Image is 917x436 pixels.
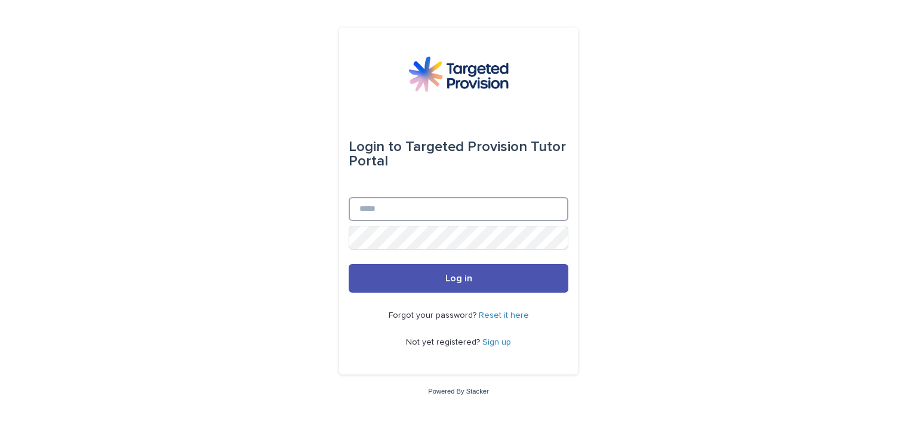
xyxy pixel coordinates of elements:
[389,311,479,320] span: Forgot your password?
[482,338,511,346] a: Sign up
[428,388,488,395] a: Powered By Stacker
[445,274,472,283] span: Log in
[349,130,568,178] div: Targeted Provision Tutor Portal
[479,311,529,320] a: Reset it here
[406,338,482,346] span: Not yet registered?
[349,264,568,293] button: Log in
[349,140,402,154] span: Login to
[408,56,509,92] img: M5nRWzHhSzIhMunXDL62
